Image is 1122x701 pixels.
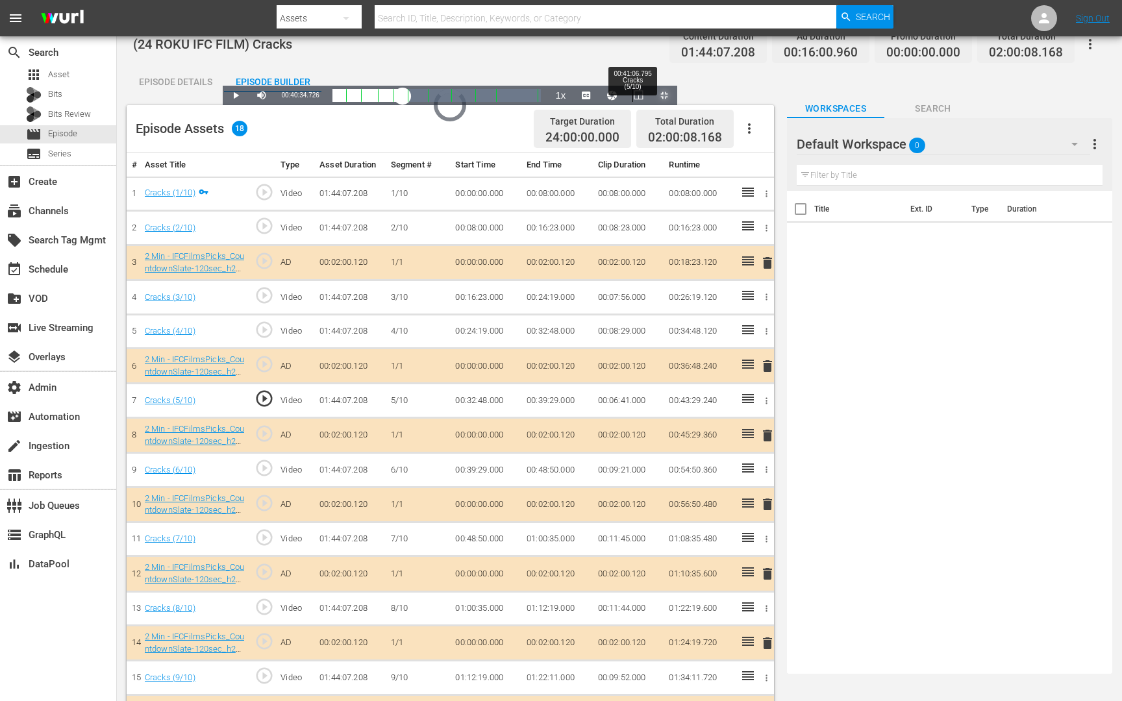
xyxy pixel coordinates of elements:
td: 00:32:48.000 [521,314,593,349]
td: 01:22:19.600 [664,591,735,626]
td: 01:44:07.208 [314,661,386,695]
a: 2 Min - IFCFilmsPicks_CountdownSlate-120sec_h264_Stereo [145,354,244,388]
td: 3/10 [386,280,451,315]
span: Channels [6,203,22,219]
td: 00:07:56.000 [593,280,664,315]
td: 01:08:35.480 [664,522,735,556]
td: AD [275,487,314,522]
td: 00:43:29.240 [664,384,735,418]
td: 00:02:00.120 [521,418,593,453]
td: Video [275,522,314,556]
td: 01:44:07.208 [314,314,386,349]
td: 00:45:29.360 [664,418,735,453]
td: 00:24:19.000 [450,314,521,349]
button: delete [760,253,775,272]
span: play_circle_outline [255,354,274,374]
span: menu [8,10,23,26]
div: Episode Builder [224,66,321,97]
td: 00:02:00.120 [521,487,593,522]
td: 00:00:00.000 [450,245,521,280]
span: Automation [6,409,22,424]
td: 11 [127,522,140,556]
td: 5 [127,314,140,349]
td: 14 [127,626,140,661]
td: 00:02:00.120 [314,487,386,522]
td: 01:44:07.208 [314,211,386,245]
td: 01:34:11.720 [664,661,735,695]
td: AD [275,556,314,591]
td: 00:00:00.000 [450,177,521,211]
span: DataPool [6,556,22,572]
th: Duration [999,191,1077,227]
button: Playback Rate [547,86,573,105]
td: 00:00:00.000 [450,556,521,591]
td: 00:02:00.120 [593,556,664,591]
td: 00:08:00.000 [521,177,593,211]
div: Default Workspace [797,126,1090,162]
td: 12 [127,556,140,591]
th: # [127,153,140,177]
span: 00:00:00.000 [886,45,960,60]
a: Cracks (7/10) [145,534,195,543]
td: Video [275,211,314,245]
span: Bits [48,88,62,101]
td: 00:02:00.120 [593,626,664,661]
a: 2 Min - IFCFilmsPicks_CountdownSlate-120sec_h264_Stereo [145,562,244,596]
td: 00:08:29.000 [593,314,664,349]
td: 6/10 [386,453,451,487]
span: Live Streaming [6,320,22,336]
span: play_circle_outline [255,458,274,478]
td: 00:26:19.120 [664,280,735,315]
td: 00:16:23.000 [664,211,735,245]
div: Promo Duration [886,27,960,45]
td: 8 [127,418,140,453]
a: 2 Min - IFCFilmsPicks_CountdownSlate-120sec_h264_Stereo [145,251,244,285]
span: Workspaces [787,101,884,117]
a: Sign Out [1076,13,1110,23]
td: 00:02:00.120 [521,556,593,591]
td: 10 [127,487,140,522]
td: Video [275,177,314,211]
td: AD [275,626,314,661]
td: 1/1 [386,556,451,591]
a: Cracks (6/10) [145,465,195,474]
td: 6 [127,349,140,384]
td: 1/1 [386,245,451,280]
span: play_circle_outline [255,251,274,271]
td: 01:44:07.208 [314,280,386,315]
span: delete [760,358,775,374]
td: 00:02:00.120 [593,245,664,280]
td: 2 [127,211,140,245]
span: play_circle_outline [255,666,274,685]
button: Mute [249,86,275,105]
td: AD [275,349,314,384]
span: play_circle_outline [255,528,274,547]
td: 00:48:50.000 [521,453,593,487]
th: Segment # [386,153,451,177]
td: 00:56:50.480 [664,487,735,522]
div: Ad Duration [784,27,858,45]
button: delete [760,633,775,652]
a: Cracks (8/10) [145,603,195,613]
span: delete [760,428,775,443]
div: Progress Bar [332,89,542,102]
td: 1/1 [386,349,451,384]
td: 15 [127,661,140,695]
span: Search [884,101,982,117]
td: 00:00:00.000 [450,626,521,661]
span: Overlays [6,349,22,365]
th: Ext. ID [903,191,964,227]
td: 00:34:48.120 [664,314,735,349]
td: Video [275,314,314,349]
td: 1/10 [386,177,451,211]
span: play_circle_outline [255,182,274,202]
td: 00:08:00.000 [450,211,521,245]
span: VOD [6,291,22,306]
td: 00:39:29.000 [450,453,521,487]
span: delete [760,635,775,651]
div: Episode Assets [136,121,247,136]
td: 00:02:00.120 [593,418,664,453]
span: Ingestion [6,438,22,454]
a: Cracks (4/10) [145,326,195,336]
td: 00:00:00.000 [450,418,521,453]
